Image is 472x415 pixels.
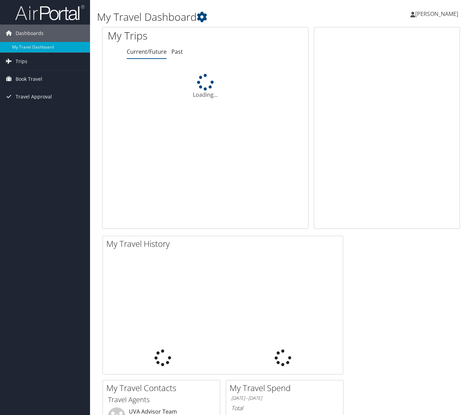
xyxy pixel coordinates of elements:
a: [PERSON_NAME] [410,3,465,24]
h1: My Trips [108,28,217,43]
h1: My Travel Dashboard [97,10,342,24]
h2: My Travel Contacts [106,382,220,394]
h3: Travel Agents [108,395,215,405]
span: Book Travel [16,70,42,88]
span: [PERSON_NAME] [415,10,458,18]
img: airportal-logo.png [15,5,84,21]
a: Current/Future [127,48,167,55]
span: Trips [16,53,27,70]
h2: My Travel History [106,238,343,250]
h6: Total [231,404,338,412]
a: Past [171,48,183,55]
h2: My Travel Spend [230,382,343,394]
h6: [DATE] - [DATE] [231,395,338,401]
div: Loading... [103,74,308,99]
span: Travel Approval [16,88,52,105]
span: Dashboards [16,25,44,42]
